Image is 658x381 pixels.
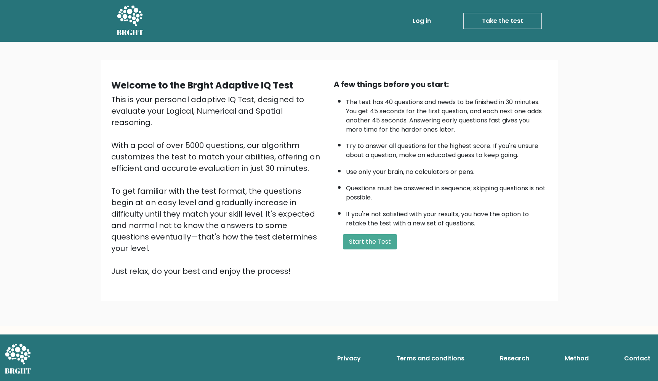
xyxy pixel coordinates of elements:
[621,351,653,366] a: Contact
[393,351,467,366] a: Terms and conditions
[346,94,547,134] li: The test has 40 questions and needs to be finished in 30 minutes. You get 45 seconds for the firs...
[562,351,592,366] a: Method
[346,180,547,202] li: Questions must be answered in sequence; skipping questions is not possible.
[334,79,547,90] div: A few things before you start:
[117,28,144,37] h5: BRGHT
[117,3,144,39] a: BRGHT
[463,13,542,29] a: Take the test
[334,351,364,366] a: Privacy
[346,138,547,160] li: Try to answer all questions for the highest score. If you're unsure about a question, make an edu...
[111,94,325,277] div: This is your personal adaptive IQ Test, designed to evaluate your Logical, Numerical and Spatial ...
[497,351,532,366] a: Research
[111,79,293,92] b: Welcome to the Brght Adaptive IQ Test
[410,13,434,29] a: Log in
[343,234,397,249] button: Start the Test
[346,164,547,177] li: Use only your brain, no calculators or pens.
[346,206,547,228] li: If you're not satisfied with your results, you have the option to retake the test with a new set ...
